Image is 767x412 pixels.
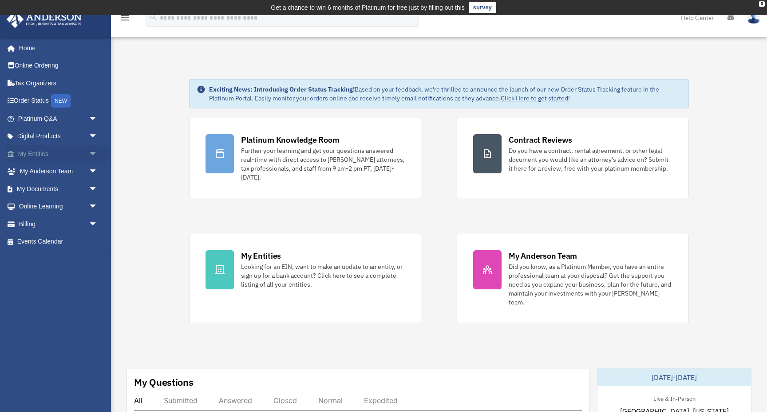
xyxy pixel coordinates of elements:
a: Click Here to get started! [501,94,570,102]
div: close [759,1,765,7]
div: Did you know, as a Platinum Member, you have an entire professional team at your disposal? Get th... [509,262,672,307]
span: arrow_drop_down [89,163,107,181]
div: My Entities [241,250,281,261]
div: All [134,396,142,405]
div: Contract Reviews [509,134,572,145]
a: Platinum Q&Aarrow_drop_down [6,110,111,128]
strong: Exciting News: Introducing Order Status Tracking! [209,85,355,93]
img: User Pic [747,11,760,24]
a: Online Ordering [6,57,111,75]
a: Platinum Knowledge Room Further your learning and get your questions answered real-time with dire... [189,118,421,198]
span: arrow_drop_down [89,198,107,216]
a: Billingarrow_drop_down [6,215,111,233]
a: My Entities Looking for an EIN, want to make an update to an entity, or sign up for a bank accoun... [189,234,421,323]
a: My Entitiesarrow_drop_down [6,145,111,163]
span: arrow_drop_down [89,128,107,146]
i: menu [120,12,130,23]
div: Get a chance to win 6 months of Platinum for free just by filling out this [271,2,465,13]
div: My Questions [134,376,194,389]
a: My Documentsarrow_drop_down [6,180,111,198]
div: Looking for an EIN, want to make an update to an entity, or sign up for a bank account? Click her... [241,262,405,289]
div: Submitted [164,396,198,405]
span: arrow_drop_down [89,180,107,198]
div: My Anderson Team [509,250,577,261]
a: My Anderson Teamarrow_drop_down [6,163,111,180]
a: Online Learningarrow_drop_down [6,198,111,216]
span: arrow_drop_down [89,110,107,128]
a: My Anderson Team Did you know, as a Platinum Member, you have an entire professional team at your... [457,234,689,323]
div: Closed [273,396,297,405]
a: Home [6,39,107,57]
a: Events Calendar [6,233,111,251]
a: Tax Organizers [6,74,111,92]
div: Normal [318,396,343,405]
img: Anderson Advisors Platinum Portal [4,11,84,28]
div: Based on your feedback, we're thrilled to announce the launch of our new Order Status Tracking fe... [209,85,681,103]
div: Live & In-Person [646,393,703,403]
a: Contract Reviews Do you have a contract, rental agreement, or other legal document you would like... [457,118,689,198]
a: menu [120,16,130,23]
div: Answered [219,396,252,405]
div: [DATE]-[DATE] [597,368,751,386]
div: NEW [51,94,71,108]
div: Further your learning and get your questions answered real-time with direct access to [PERSON_NAM... [241,146,405,182]
i: search [148,12,158,22]
span: arrow_drop_down [89,215,107,233]
a: Digital Productsarrow_drop_down [6,128,111,145]
a: survey [469,2,496,13]
div: Expedited [364,396,398,405]
div: Do you have a contract, rental agreement, or other legal document you would like an attorney's ad... [509,146,672,173]
div: Platinum Knowledge Room [241,134,340,145]
a: Order StatusNEW [6,92,111,110]
span: arrow_drop_down [89,145,107,163]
